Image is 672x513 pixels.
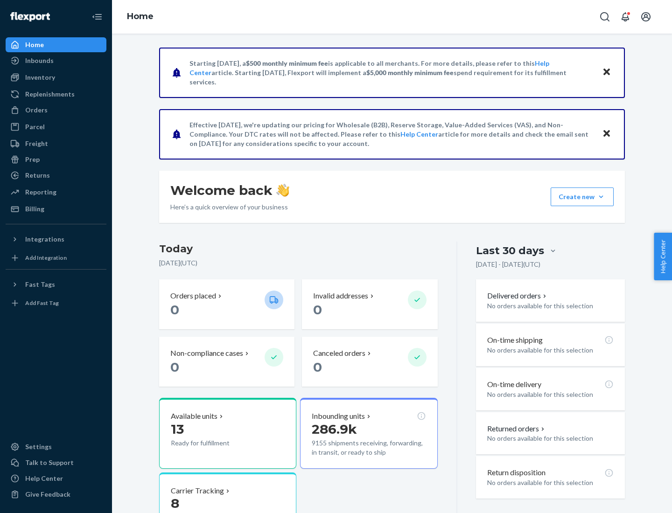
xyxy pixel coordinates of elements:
[6,70,106,85] a: Inventory
[487,434,614,443] p: No orders available for this selection
[25,139,48,148] div: Freight
[6,250,106,265] a: Add Integration
[25,122,45,132] div: Parcel
[25,299,59,307] div: Add Fast Tag
[170,202,289,212] p: Here’s a quick overview of your business
[25,474,63,483] div: Help Center
[6,296,106,311] a: Add Fast Tag
[487,379,541,390] p: On-time delivery
[476,243,544,258] div: Last 30 days
[6,103,106,118] a: Orders
[127,11,154,21] a: Home
[6,487,106,502] button: Give Feedback
[25,204,44,214] div: Billing
[88,7,106,26] button: Close Navigation
[476,260,540,269] p: [DATE] - [DATE] ( UTC )
[313,302,322,318] span: 0
[487,291,548,301] button: Delivered orders
[6,53,106,68] a: Inbounds
[171,485,224,496] p: Carrier Tracking
[159,337,294,387] button: Non-compliance cases 0
[312,411,365,422] p: Inbounding units
[170,359,179,375] span: 0
[487,301,614,311] p: No orders available for this selection
[313,348,365,359] p: Canceled orders
[171,411,217,422] p: Available units
[400,130,438,138] a: Help Center
[6,136,106,151] a: Freight
[6,201,106,216] a: Billing
[302,337,437,387] button: Canceled orders 0
[601,66,613,79] button: Close
[171,438,257,448] p: Ready for fulfillment
[189,120,593,148] p: Effective [DATE], we're updating our pricing for Wholesale (B2B), Reserve Storage, Value-Added Se...
[6,37,106,52] a: Home
[300,398,437,469] button: Inbounding units286.9k9155 shipments receiving, forwarding, in transit, or ready to ship
[313,359,322,375] span: 0
[6,455,106,470] a: Talk to Support
[6,439,106,454] a: Settings
[170,291,216,301] p: Orders placed
[6,152,106,167] a: Prep
[487,390,614,399] p: No orders available for this selection
[6,119,106,134] a: Parcel
[25,254,67,262] div: Add Integration
[246,59,328,67] span: $500 monthly minimum fee
[487,346,614,355] p: No orders available for this selection
[487,467,546,478] p: Return disposition
[595,7,614,26] button: Open Search Box
[601,127,613,141] button: Close
[159,398,296,469] button: Available units13Ready for fulfillment
[6,277,106,292] button: Fast Tags
[366,69,454,76] span: $5,000 monthly minimum fee
[654,233,672,280] button: Help Center
[551,187,614,206] button: Create new
[276,184,289,197] img: hand-wave emoji
[170,182,289,199] h1: Welcome back
[25,155,40,164] div: Prep
[25,442,52,451] div: Settings
[10,12,50,21] img: Flexport logo
[616,7,635,26] button: Open notifications
[25,105,48,115] div: Orders
[170,348,243,359] p: Non-compliance cases
[487,335,543,346] p: On-time shipping
[159,279,294,329] button: Orders placed 0
[25,40,44,49] div: Home
[312,421,357,437] span: 286.9k
[6,87,106,102] a: Replenishments
[189,59,593,87] p: Starting [DATE], a is applicable to all merchants. For more details, please refer to this article...
[487,423,546,434] button: Returned orders
[25,235,64,244] div: Integrations
[159,258,438,268] p: [DATE] ( UTC )
[171,495,179,511] span: 8
[6,232,106,247] button: Integrations
[313,291,368,301] p: Invalid addresses
[25,56,54,65] div: Inbounds
[25,73,55,82] div: Inventory
[25,458,74,467] div: Talk to Support
[25,187,56,197] div: Reporting
[25,280,55,289] div: Fast Tags
[6,185,106,200] a: Reporting
[6,168,106,183] a: Returns
[25,490,70,499] div: Give Feedback
[6,471,106,486] a: Help Center
[312,438,426,457] p: 9155 shipments receiving, forwarding, in transit, or ready to ship
[170,302,179,318] span: 0
[119,3,161,30] ol: breadcrumbs
[25,171,50,180] div: Returns
[25,90,75,99] div: Replenishments
[159,242,438,256] h3: Today
[171,421,184,437] span: 13
[302,279,437,329] button: Invalid addresses 0
[637,7,655,26] button: Open account menu
[487,478,614,487] p: No orders available for this selection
